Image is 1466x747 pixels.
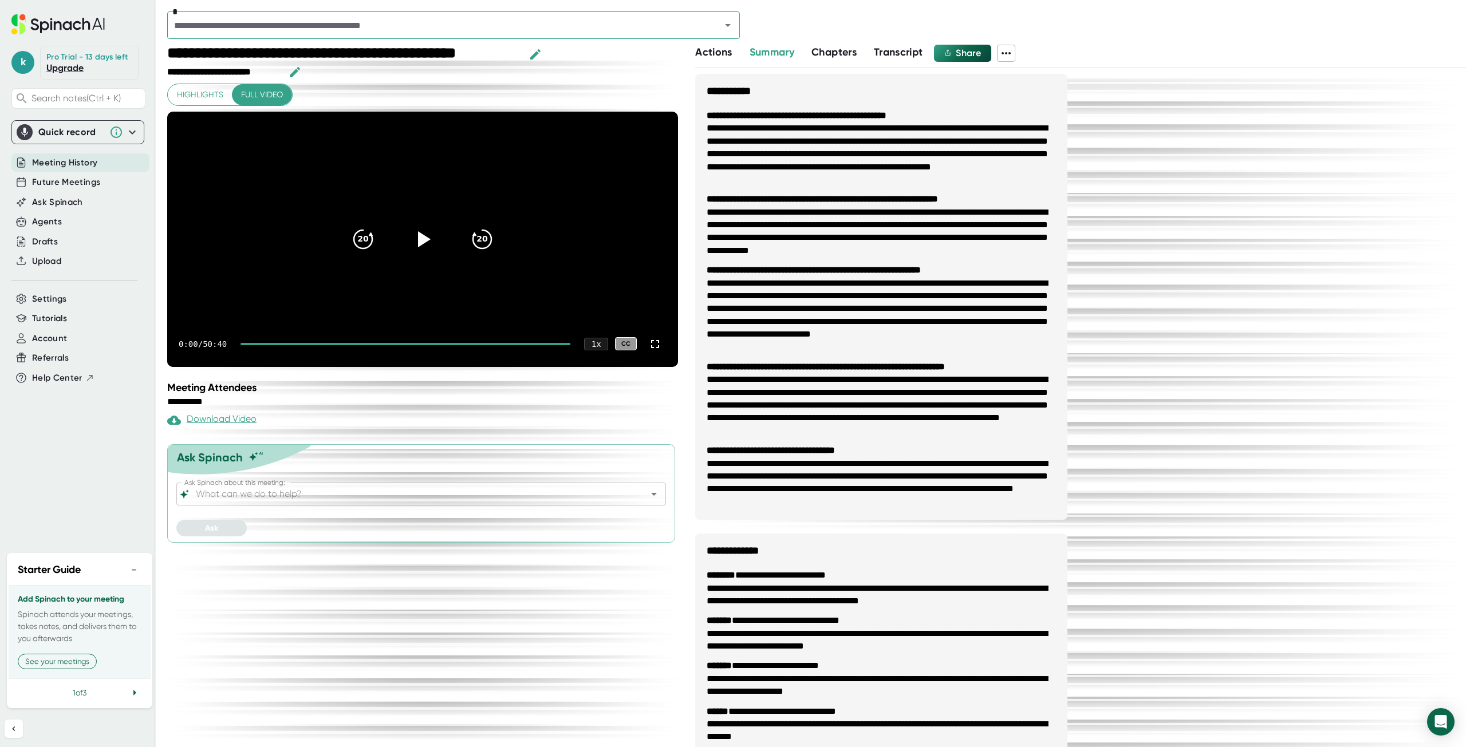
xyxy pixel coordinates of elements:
button: Drafts [32,235,58,248]
button: Ask Spinach [32,196,83,209]
button: Tutorials [32,312,67,325]
span: Full video [241,88,283,102]
button: Summary [750,45,794,60]
button: Share [934,45,991,62]
span: Summary [750,46,794,58]
button: Collapse sidebar [5,720,23,738]
span: Help Center [32,371,82,385]
span: 1 of 3 [73,688,86,697]
span: Chapters [811,46,857,58]
button: Settings [32,293,67,306]
span: Transcript [874,46,923,58]
button: Future Meetings [32,176,100,189]
div: 1 x [584,338,608,350]
span: Ask [205,523,218,533]
div: Open Intercom Messenger [1427,708,1455,736]
div: Pro Trial - 13 days left [46,52,128,62]
button: Meeting History [32,156,97,169]
div: Ask Spinach [177,450,243,464]
div: 0:00 / 50:40 [179,339,227,349]
div: Meeting Attendees [167,381,681,394]
span: Highlights [177,88,223,102]
button: Chapters [811,45,857,60]
p: Spinach attends your meetings, takes notes, and delivers them to you afterwards [18,608,141,645]
span: k [11,51,34,74]
button: Actions [695,45,732,60]
div: Quick record [38,127,104,138]
button: Upload [32,255,61,268]
span: Share [956,48,981,58]
h3: Add Spinach to your meeting [18,595,141,604]
button: Ask [176,520,247,536]
div: Paid feature [167,413,257,427]
button: Open [720,17,736,33]
span: Actions [695,46,732,58]
button: Full video [232,84,292,105]
h2: Starter Guide [18,562,81,578]
button: Account [32,332,67,345]
button: Highlights [168,84,232,105]
input: What can we do to help? [194,486,629,502]
span: Search notes (Ctrl + K) [31,93,142,104]
button: See your meetings [18,654,97,669]
a: Upgrade [46,62,84,73]
button: Open [646,486,662,502]
button: Referrals [32,351,69,365]
button: Help Center [32,371,94,385]
div: CC [615,337,637,350]
button: Agents [32,215,62,228]
button: − [127,562,141,578]
button: Transcript [874,45,923,60]
div: Quick record [17,121,139,144]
